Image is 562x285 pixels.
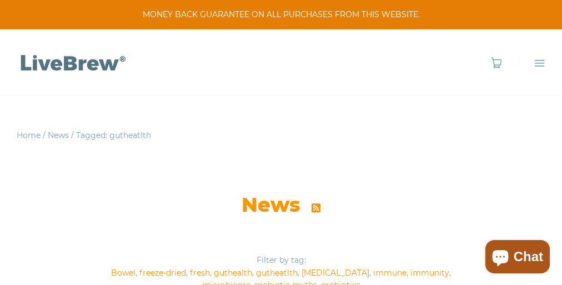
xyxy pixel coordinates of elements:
[17,130,41,140] a: Home
[257,255,306,265] span: Filter by tag:
[302,268,371,278] a: [MEDICAL_DATA]
[256,268,299,278] a: gutheatlth
[410,268,451,278] a: immunity
[48,130,69,140] a: News
[190,268,212,278] a: fresh
[242,192,300,217] a: News
[519,57,545,69] a: Menu
[76,130,151,140] span: Tagged: gutheatlth
[373,268,408,278] a: immune
[17,53,128,72] img: LiveBrew
[312,203,320,212] a: 
[43,130,46,140] span: /
[111,268,137,278] a: Bowel
[17,9,545,21] span: MONEY BACK GUARANTEE ON ALL PURCHASES FROM THIS WEBSITE.
[482,240,553,276] inbox-online-store-chat: Shopify online store chat
[214,268,254,278] a: guthealth
[139,268,188,278] a: freeze-dried
[71,130,74,140] span: /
